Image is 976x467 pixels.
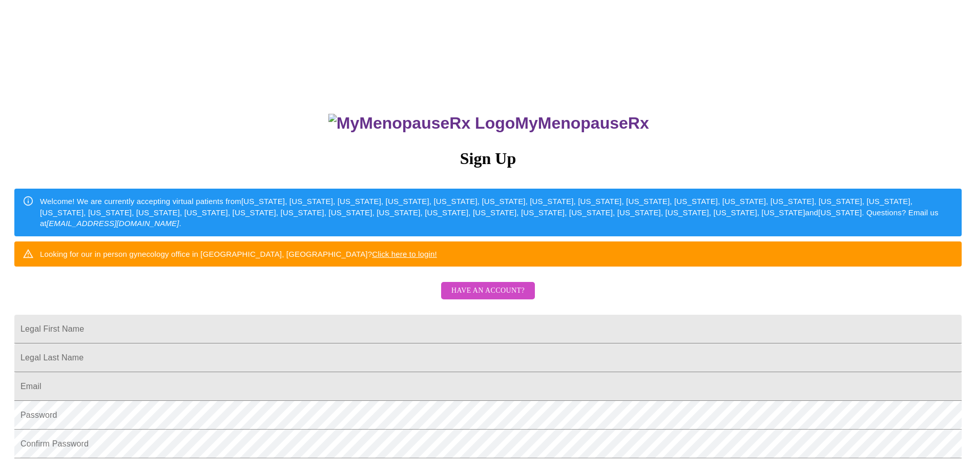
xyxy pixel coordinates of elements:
em: [EMAIL_ADDRESS][DOMAIN_NAME] [47,219,179,228]
button: Have an account? [441,282,535,300]
img: MyMenopauseRx Logo [328,114,515,133]
a: Have an account? [439,293,537,302]
div: Looking for our in person gynecology office in [GEOGRAPHIC_DATA], [GEOGRAPHIC_DATA]? [40,245,437,263]
span: Have an account? [451,285,525,297]
h3: MyMenopauseRx [16,114,962,133]
h3: Sign Up [14,149,962,168]
div: Welcome! We are currently accepting virtual patients from [US_STATE], [US_STATE], [US_STATE], [US... [40,192,953,233]
a: Click here to login! [372,250,437,258]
